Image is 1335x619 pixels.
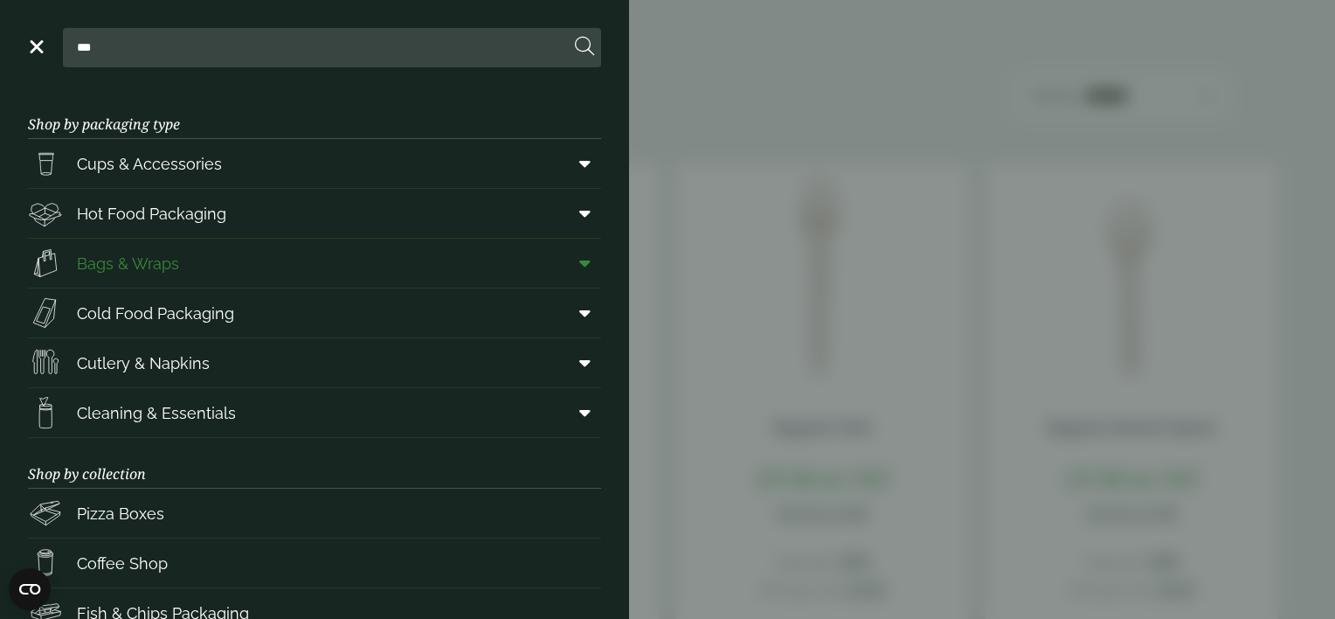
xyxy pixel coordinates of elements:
span: Hot Food Packaging [77,202,226,226]
span: Cutlery & Napkins [77,351,210,375]
span: Cleaning & Essentials [77,401,236,425]
a: Cups & Accessories [28,139,601,188]
a: Pizza Boxes [28,489,601,538]
a: Bags & Wraps [28,239,601,288]
h3: Shop by packaging type [28,88,601,139]
img: Deli_box.svg [28,196,63,231]
img: Pizza_boxes.svg [28,496,63,531]
a: Cleaning & Essentials [28,388,601,437]
span: Cups & Accessories [77,152,222,176]
img: Paper_carriers.svg [28,246,63,281]
img: Sandwich_box.svg [28,296,63,330]
img: Cutlery.svg [28,345,63,380]
a: Cold Food Packaging [28,289,601,337]
img: PintNhalf_cup.svg [28,146,63,181]
span: Cold Food Packaging [77,302,234,325]
h3: Shop by collection [28,438,601,489]
span: Bags & Wraps [77,252,179,275]
span: Pizza Boxes [77,502,164,525]
a: Cutlery & Napkins [28,338,601,387]
img: open-wipe.svg [28,395,63,430]
img: HotDrink_paperCup.svg [28,546,63,581]
a: Coffee Shop [28,539,601,588]
a: Hot Food Packaging [28,189,601,238]
span: Coffee Shop [77,552,168,575]
button: Open CMP widget [9,568,51,610]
